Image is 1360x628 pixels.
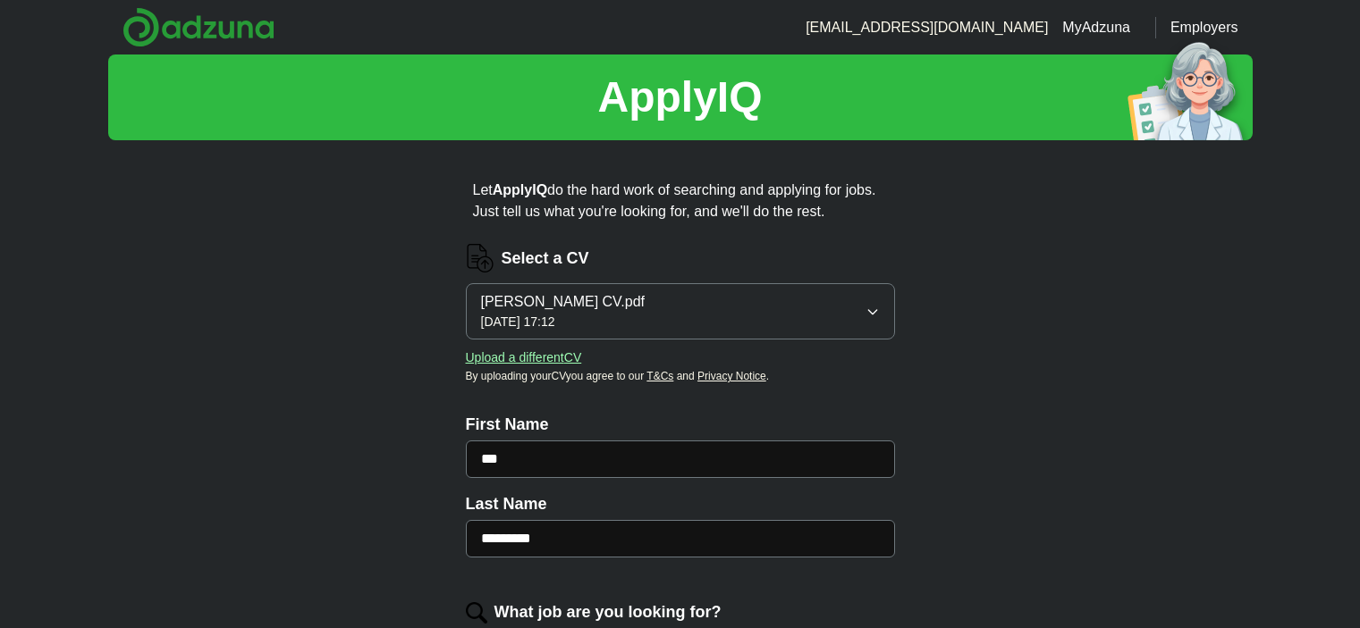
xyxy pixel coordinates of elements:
label: First Name [466,413,895,437]
img: search.png [466,602,487,624]
img: CV Icon [466,244,494,272]
label: Select a CV [502,247,589,271]
div: By uploading your CV you agree to our and . [466,368,895,384]
button: Upload a differentCV [466,348,582,367]
span: [PERSON_NAME] CV.pdf [481,291,645,313]
img: Adzuna logo [122,7,275,47]
a: MyAdzuna [1062,17,1145,38]
a: T&Cs [646,370,673,382]
a: Privacy Notice [697,370,766,382]
h1: ApplyIQ [597,65,762,130]
label: Last Name [466,492,895,516]
li: [EMAIL_ADDRESS][DOMAIN_NAME] [806,17,1048,38]
label: What job are you looking for? [494,600,722,624]
span: [DATE] 17:12 [481,313,555,331]
button: [PERSON_NAME] CV.pdf[DATE] 17:12 [466,283,895,339]
p: Let do the hard work of searching and applying for jobs. Just tell us what you're looking for, an... [466,172,895,230]
a: Employers [1170,17,1238,38]
strong: ApplyIQ [493,182,547,197]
